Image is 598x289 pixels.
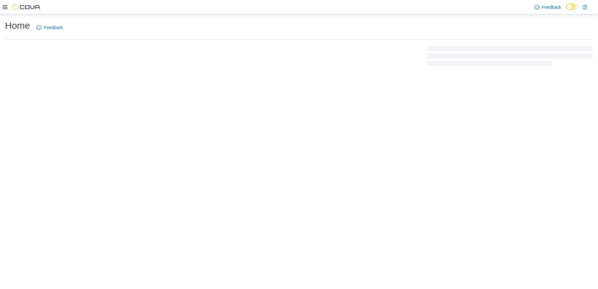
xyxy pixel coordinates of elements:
[427,47,593,67] span: Loading
[5,19,30,32] h1: Home
[566,10,566,11] span: Dark Mode
[566,4,579,10] input: Dark Mode
[34,21,65,34] a: Feedback
[532,1,564,13] a: Feedback
[542,4,561,10] span: Feedback
[44,24,63,31] span: Feedback
[13,4,41,10] img: Cova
